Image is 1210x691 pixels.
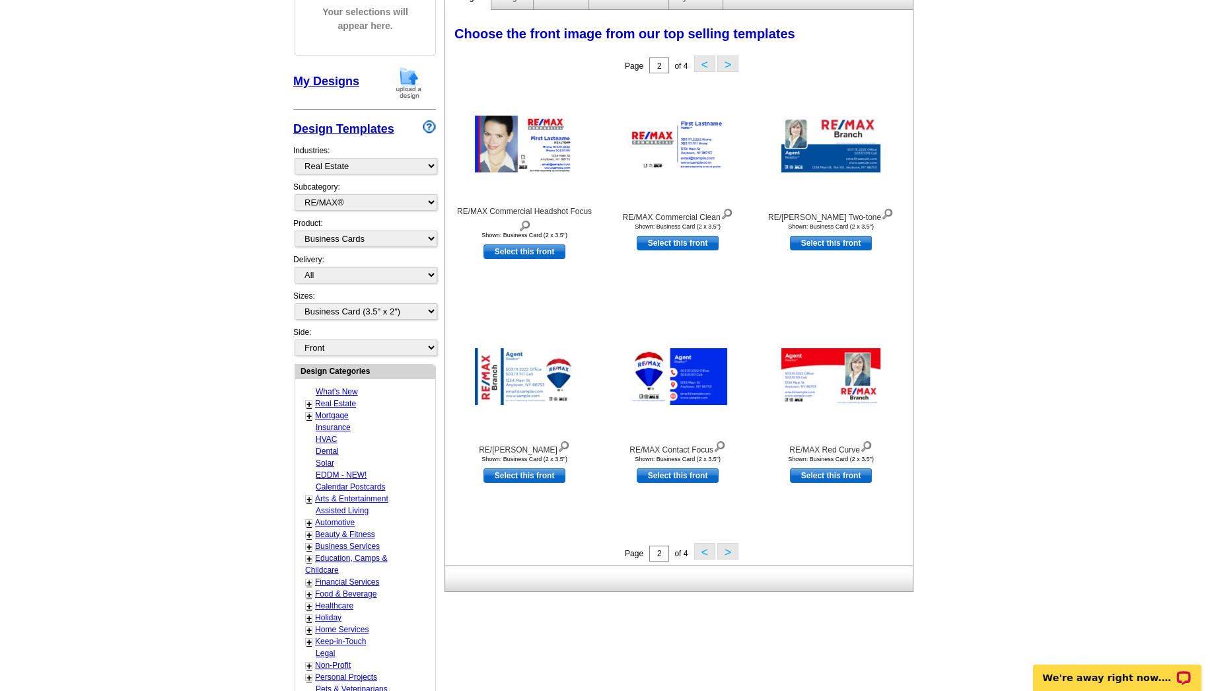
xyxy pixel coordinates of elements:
[295,365,435,377] div: Design Categories
[306,613,312,624] a: +
[306,554,312,564] a: +
[452,232,597,238] div: Shown: Business Card (2 x 3.5")
[881,205,894,220] img: view design details
[605,223,750,230] div: Shown: Business Card (2 x 3.5")
[293,290,436,326] div: Sizes:
[306,661,312,671] a: +
[781,116,880,172] img: RE/MAX Blue Two-tone
[316,470,367,480] a: EDDM - NEW!
[758,223,904,230] div: Shown: Business Card (2 x 3.5")
[860,438,872,453] img: view design details
[306,625,312,636] a: +
[306,494,312,505] a: +
[293,181,436,217] div: Subcategory:
[316,423,351,432] a: Insurance
[605,438,750,456] div: RE/MAX Contact Focus
[557,438,570,453] img: view design details
[316,447,339,456] a: Dental
[628,116,727,172] img: RE/MAX Commercial Clean
[293,217,436,254] div: Product:
[454,26,795,41] span: Choose the front image from our top selling templates
[315,411,349,420] a: Mortgage
[452,456,597,462] div: Shown: Business Card (2 x 3.5")
[605,205,750,223] div: RE/MAX Commercial Clean
[637,468,719,483] a: use this design
[315,625,369,634] a: Home Services
[483,468,565,483] a: use this design
[306,577,312,588] a: +
[315,637,366,646] a: Keep-in-Touch
[293,326,436,357] div: Side:
[315,518,355,527] a: Automotive
[315,577,379,587] a: Financial Services
[694,543,715,560] button: <
[315,673,377,682] a: Personal Projects
[306,601,312,612] a: +
[790,236,872,250] a: use this design
[721,205,733,220] img: view design details
[315,542,380,551] a: Business Services
[306,673,312,683] a: +
[392,66,426,100] img: upload-design
[423,120,436,133] img: design-wizard-help-icon.png
[713,438,726,453] img: view design details
[315,589,376,599] a: Food & Beverage
[293,138,436,181] div: Industries:
[475,116,574,172] img: RE/MAX Commercial Headshot Focus
[483,244,565,259] a: use this design
[316,649,335,658] a: Legal
[637,236,719,250] a: use this design
[674,549,688,558] span: of 4
[452,205,597,232] div: RE/MAX Commercial Headshot Focus
[316,506,369,515] a: Assisted Living
[758,456,904,462] div: Shown: Business Card (2 x 3.5")
[306,589,312,600] a: +
[315,613,341,622] a: Holiday
[306,530,312,540] a: +
[758,205,904,223] div: RE/[PERSON_NAME] Two-tone
[316,387,358,396] a: What's New
[674,61,688,71] span: of 4
[717,55,738,72] button: >
[315,601,353,610] a: Healthcare
[306,637,312,647] a: +
[306,518,312,528] a: +
[306,542,312,552] a: +
[694,55,715,72] button: <
[518,217,531,232] img: view design details
[1024,649,1210,691] iframe: LiveChat chat widget
[452,438,597,456] div: RE/[PERSON_NAME]
[605,456,750,462] div: Shown: Business Card (2 x 3.5")
[625,61,643,71] span: Page
[315,399,356,408] a: Real Estate
[315,530,375,539] a: Beauty & Fitness
[305,554,387,575] a: Education, Camps & Childcare
[625,549,643,558] span: Page
[293,122,394,135] a: Design Templates
[790,468,872,483] a: use this design
[315,661,351,670] a: Non-Profit
[315,494,388,503] a: Arts & Entertainment
[306,411,312,421] a: +
[293,75,359,88] a: My Designs
[293,254,436,290] div: Delivery:
[306,399,312,410] a: +
[717,543,738,560] button: >
[628,348,727,405] img: RE/MAX Contact Focus
[316,458,334,468] a: Solar
[781,348,880,405] img: RE/MAX Red Curve
[475,348,574,405] img: RE/MAX Ribbon
[316,482,385,491] a: Calendar Postcards
[758,438,904,456] div: RE/MAX Red Curve
[316,435,337,444] a: HVAC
